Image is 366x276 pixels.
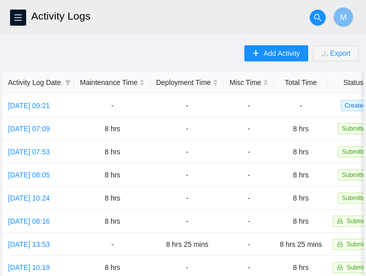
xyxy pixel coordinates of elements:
[8,194,50,202] a: [DATE] 10:24
[150,140,224,163] td: -
[150,94,224,117] td: -
[340,11,346,24] span: M
[274,140,327,163] td: 8 hrs
[8,102,50,110] a: [DATE] 09:21
[8,125,50,133] a: [DATE] 07:09
[150,187,224,210] td: -
[150,233,224,256] td: 8 hrs 25 mins
[8,263,50,271] a: [DATE] 10:19
[11,14,26,22] span: menu
[274,163,327,187] td: 8 hrs
[310,10,326,26] button: search
[224,163,274,187] td: -
[244,45,308,61] button: plusAdd Activity
[337,218,343,224] span: lock
[65,79,71,85] span: filter
[263,48,300,59] span: Add Activity
[150,163,224,187] td: -
[74,233,150,256] td: -
[224,140,274,163] td: -
[337,264,343,270] span: lock
[224,117,274,140] td: -
[74,117,150,140] td: 8 hrs
[274,94,327,117] td: -
[74,187,150,210] td: 8 hrs
[274,187,327,210] td: 8 hrs
[252,50,259,58] span: plus
[150,210,224,233] td: -
[224,187,274,210] td: -
[224,210,274,233] td: -
[8,77,61,88] span: Activity Log Date
[310,14,325,22] span: search
[274,210,327,233] td: 8 hrs
[337,241,343,247] span: lock
[8,148,50,156] a: [DATE] 07:53
[274,233,327,256] td: 8 hrs 25 mins
[224,94,274,117] td: -
[274,117,327,140] td: 8 hrs
[74,94,150,117] td: -
[74,210,150,233] td: 8 hrs
[8,217,50,225] a: [DATE] 08:16
[274,71,327,94] th: Total Time
[150,117,224,140] td: -
[74,163,150,187] td: 8 hrs
[333,7,353,27] button: M
[313,45,358,61] button: downloadExport
[224,233,274,256] td: -
[8,171,50,179] a: [DATE] 08:05
[74,140,150,163] td: 8 hrs
[8,240,50,248] a: [DATE] 13:53
[63,75,73,90] span: filter
[10,10,26,26] button: menu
